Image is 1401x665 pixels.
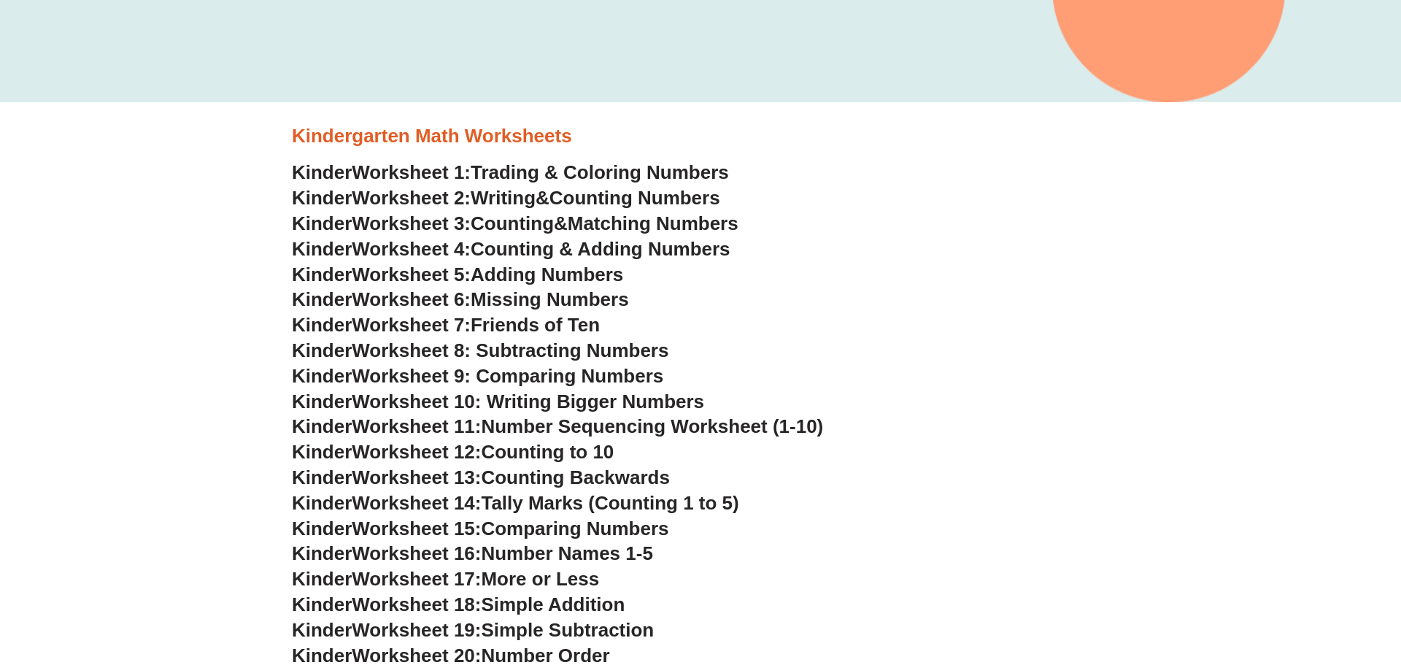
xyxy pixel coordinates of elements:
a: KinderWorksheet 7:Friends of Ten [292,314,600,336]
span: Worksheet 1: [352,161,471,183]
span: Worksheet 5: [352,264,471,285]
span: Counting to 10 [481,441,614,463]
a: KinderWorksheet 8: Subtracting Numbers [292,339,668,361]
span: Worksheet 6: [352,288,471,310]
span: Comparing Numbers [481,518,668,539]
span: Worksheet 12: [352,441,481,463]
span: Kinder [292,619,352,641]
span: Missing Numbers [471,288,629,310]
a: KinderWorksheet 3:Counting&Matching Numbers [292,212,738,234]
span: Kinder [292,466,352,488]
span: Worksheet 10: Writing Bigger Numbers [352,391,704,412]
a: KinderWorksheet 10: Writing Bigger Numbers [292,391,704,412]
span: Writing [471,187,536,209]
span: Worksheet 3: [352,212,471,234]
span: Kinder [292,339,352,361]
h3: Kindergarten Math Worksheets [292,124,1109,149]
a: KinderWorksheet 2:Writing&Counting Numbers [292,187,720,209]
span: Kinder [292,542,352,564]
a: KinderWorksheet 6:Missing Numbers [292,288,629,310]
span: Worksheet 4: [352,238,471,260]
a: KinderWorksheet 4:Counting & Adding Numbers [292,238,730,260]
span: Kinder [292,264,352,285]
a: KinderWorksheet 5:Adding Numbers [292,264,623,285]
span: Kinder [292,238,352,260]
span: Simple Addition [481,593,625,615]
span: Matching Numbers [568,212,738,234]
span: Kinder [292,365,352,387]
span: Counting Numbers [549,187,720,209]
span: Worksheet 18: [352,593,481,615]
span: Kinder [292,593,352,615]
span: Kinder [292,212,352,234]
span: Worksheet 14: [352,492,481,514]
span: Number Names 1-5 [481,542,652,564]
span: Kinder [292,314,352,336]
span: Counting Backwards [481,466,669,488]
span: Worksheet 17: [352,568,481,590]
span: Kinder [292,568,352,590]
span: Worksheet 15: [352,518,481,539]
span: Kinder [292,492,352,514]
span: Counting & Adding Numbers [471,238,730,260]
a: KinderWorksheet 1:Trading & Coloring Numbers [292,161,729,183]
span: Trading & Coloring Numbers [471,161,729,183]
span: Kinder [292,288,352,310]
span: Adding Numbers [471,264,623,285]
span: Worksheet 11: [352,415,481,437]
span: Worksheet 2: [352,187,471,209]
span: Tally Marks (Counting 1 to 5) [481,492,738,514]
span: Worksheet 9: Comparing Numbers [352,365,663,387]
span: Kinder [292,415,352,437]
span: More or Less [481,568,599,590]
span: Kinder [292,187,352,209]
span: Friends of Ten [471,314,600,336]
span: Worksheet 16: [352,542,481,564]
iframe: Chat Widget [1159,500,1401,665]
span: Simple Subtraction [481,619,654,641]
a: KinderWorksheet 9: Comparing Numbers [292,365,663,387]
span: Kinder [292,441,352,463]
span: Worksheet 19: [352,619,481,641]
span: Worksheet 7: [352,314,471,336]
span: Worksheet 8: Subtracting Numbers [352,339,668,361]
span: Kinder [292,161,352,183]
span: Kinder [292,391,352,412]
span: Kinder [292,518,352,539]
span: Number Sequencing Worksheet (1-10) [481,415,823,437]
span: Worksheet 13: [352,466,481,488]
span: Counting [471,212,554,234]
